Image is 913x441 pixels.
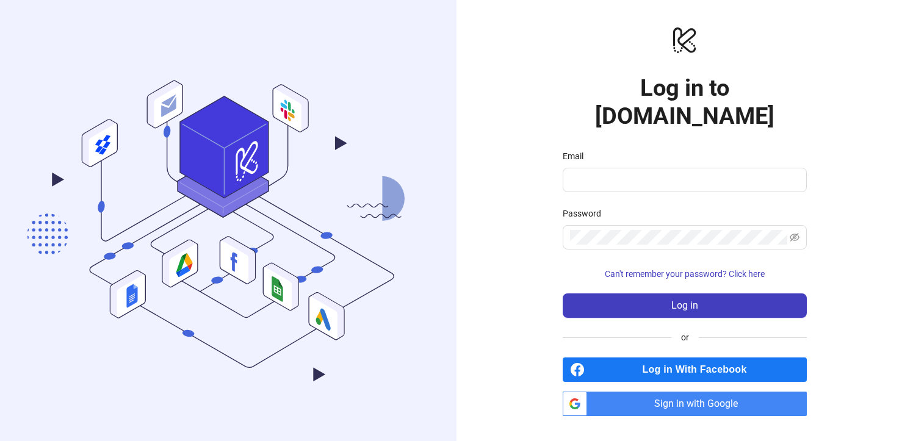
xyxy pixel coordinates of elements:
[563,357,807,382] a: Log in With Facebook
[563,149,591,163] label: Email
[592,392,807,416] span: Sign in with Google
[563,269,807,279] a: Can't remember your password? Click here
[563,293,807,318] button: Log in
[563,207,609,220] label: Password
[570,230,787,245] input: Password
[671,300,698,311] span: Log in
[570,173,797,187] input: Email
[790,232,799,242] span: eye-invisible
[590,357,807,382] span: Log in With Facebook
[563,264,807,284] button: Can't remember your password? Click here
[563,392,807,416] a: Sign in with Google
[563,74,807,130] h1: Log in to [DOMAIN_NAME]
[671,331,699,344] span: or
[605,269,765,279] span: Can't remember your password? Click here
